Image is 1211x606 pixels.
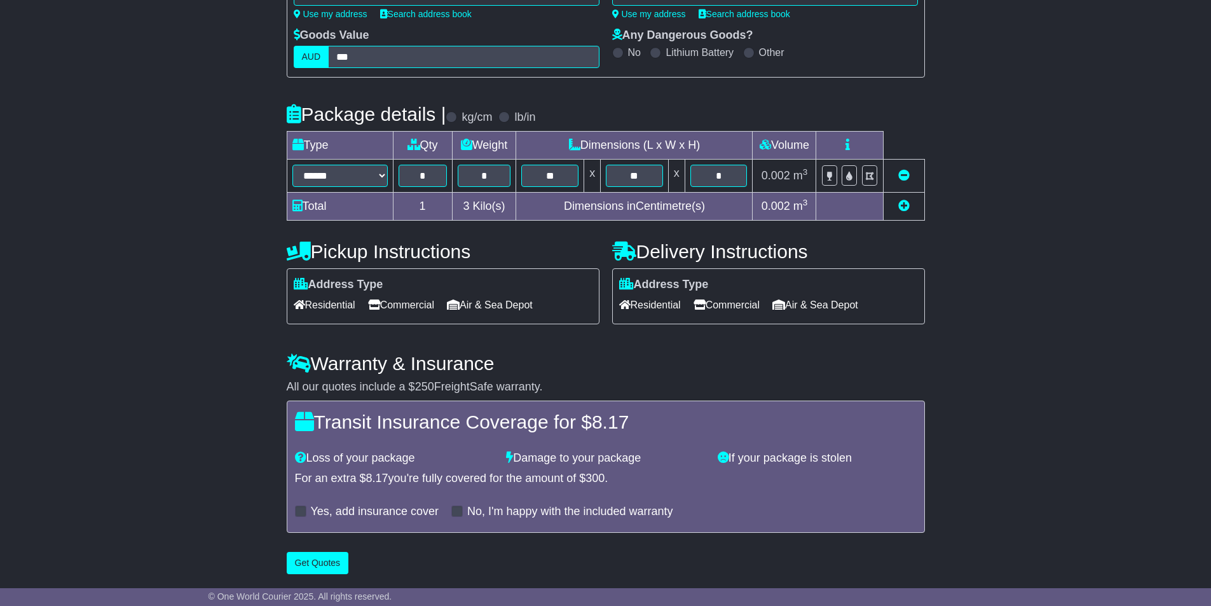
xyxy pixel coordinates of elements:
label: No, I'm happy with the included warranty [467,505,673,519]
td: 1 [393,193,452,221]
label: Address Type [294,278,383,292]
span: Residential [294,295,355,315]
h4: Transit Insurance Coverage for $ [295,411,917,432]
td: Dimensions in Centimetre(s) [516,193,753,221]
sup: 3 [803,167,808,177]
label: AUD [294,46,329,68]
td: x [668,160,685,193]
span: Air & Sea Depot [772,295,858,315]
td: Weight [452,132,516,160]
span: Commercial [694,295,760,315]
td: Kilo(s) [452,193,516,221]
div: Loss of your package [289,451,500,465]
a: Remove this item [898,169,910,182]
h4: Warranty & Insurance [287,353,925,374]
label: Address Type [619,278,709,292]
td: Volume [753,132,816,160]
label: lb/in [514,111,535,125]
div: Damage to your package [500,451,711,465]
span: Commercial [368,295,434,315]
a: Use my address [294,9,367,19]
span: 3 [463,200,469,212]
div: For an extra $ you're fully covered for the amount of $ . [295,472,917,486]
span: 8.17 [366,472,388,485]
td: x [584,160,601,193]
label: Goods Value [294,29,369,43]
button: Get Quotes [287,552,349,574]
td: Dimensions (L x W x H) [516,132,753,160]
span: m [793,169,808,182]
span: Residential [619,295,681,315]
span: 0.002 [762,200,790,212]
span: 0.002 [762,169,790,182]
td: Total [287,193,393,221]
span: m [793,200,808,212]
div: All our quotes include a $ FreightSafe warranty. [287,380,925,394]
a: Search address book [699,9,790,19]
span: 250 [415,380,434,393]
span: 300 [585,472,605,485]
label: Yes, add insurance cover [311,505,439,519]
h4: Pickup Instructions [287,241,599,262]
td: Type [287,132,393,160]
span: © One World Courier 2025. All rights reserved. [209,591,392,602]
span: 8.17 [592,411,629,432]
span: Air & Sea Depot [447,295,533,315]
label: Lithium Battery [666,46,734,59]
label: Any Dangerous Goods? [612,29,753,43]
td: Qty [393,132,452,160]
a: Search address book [380,9,472,19]
label: Other [759,46,784,59]
a: Use my address [612,9,686,19]
a: Add new item [898,200,910,212]
div: If your package is stolen [711,451,923,465]
h4: Package details | [287,104,446,125]
h4: Delivery Instructions [612,241,925,262]
sup: 3 [803,198,808,207]
label: kg/cm [462,111,492,125]
label: No [628,46,641,59]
